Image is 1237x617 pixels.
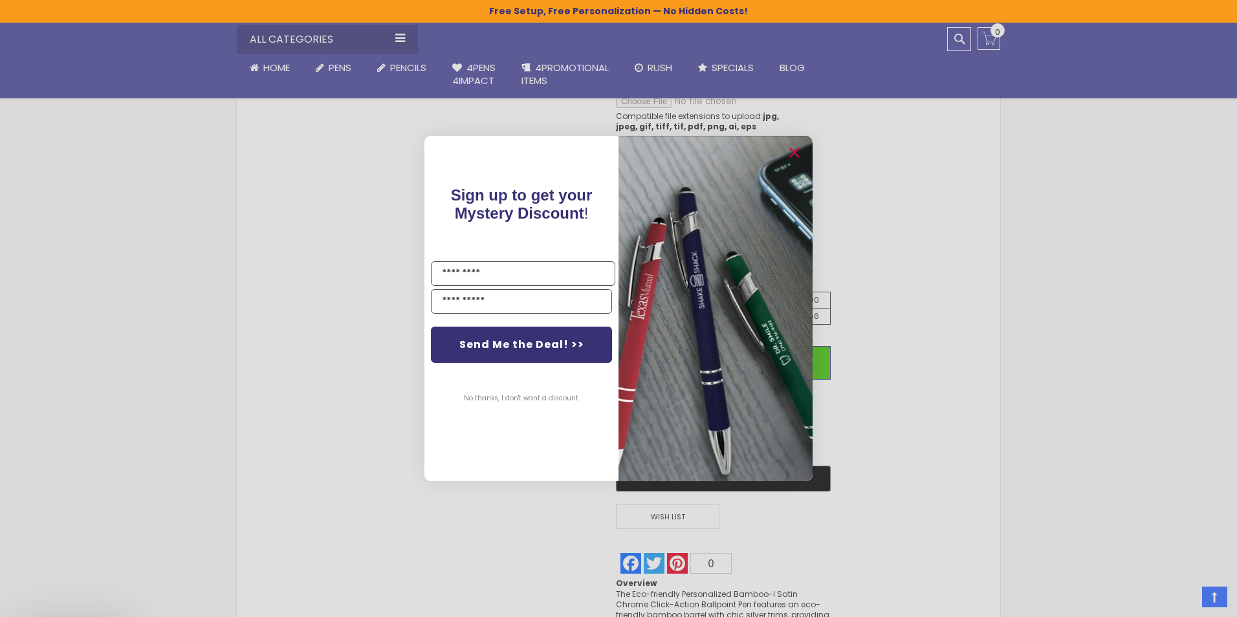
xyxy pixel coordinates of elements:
button: Send Me the Deal! >> [431,327,612,363]
button: No thanks, I don't want a discount. [457,382,586,415]
span: Sign up to get your Mystery Discount [451,186,593,222]
span: ! [451,186,593,222]
img: pop-up-image [618,136,813,481]
button: Close dialog [784,142,805,163]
